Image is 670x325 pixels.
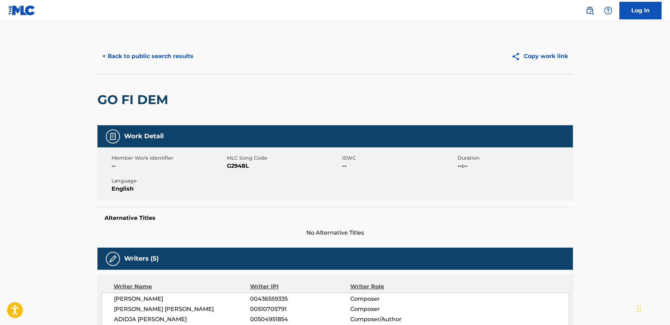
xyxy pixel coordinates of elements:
div: Writer IPI [250,282,350,291]
span: -- [342,162,456,170]
a: Public Search [583,4,597,18]
h5: Work Detail [124,132,164,140]
iframe: Chat Widget [635,291,670,325]
span: Composer/Author [350,315,441,324]
h2: GO FI DEM [97,92,172,108]
div: Writer Role [350,282,441,291]
span: [PERSON_NAME] [PERSON_NAME] [114,305,250,313]
img: search [586,6,594,15]
div: Help [601,4,615,18]
img: Work Detail [109,132,117,141]
span: --:-- [458,162,571,170]
span: -- [111,162,225,170]
div: Drag [637,298,641,319]
span: 00504951854 [250,315,350,324]
button: < Back to public search results [97,47,198,65]
span: Composer [350,295,441,303]
img: Copy work link [511,52,524,61]
img: help [604,6,612,15]
span: 00436559335 [250,295,350,303]
button: Copy work link [506,47,573,65]
span: [PERSON_NAME] [114,295,250,303]
span: Duration [458,154,571,162]
span: ADIDJA [PERSON_NAME] [114,315,250,324]
span: G2948L [227,162,340,170]
span: Composer [350,305,441,313]
img: MLC Logo [8,5,36,15]
a: Log In [619,2,662,19]
span: Language [111,177,225,185]
span: Member Work Identifier [111,154,225,162]
div: Writer Name [114,282,250,291]
span: 00510705791 [250,305,350,313]
span: ISWC [342,154,456,162]
span: MLC Song Code [227,154,340,162]
span: No Alternative Titles [97,229,573,237]
span: English [111,185,225,193]
img: Writers [109,255,117,263]
h5: Alternative Titles [104,215,566,222]
h5: Writers (5) [124,255,159,263]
